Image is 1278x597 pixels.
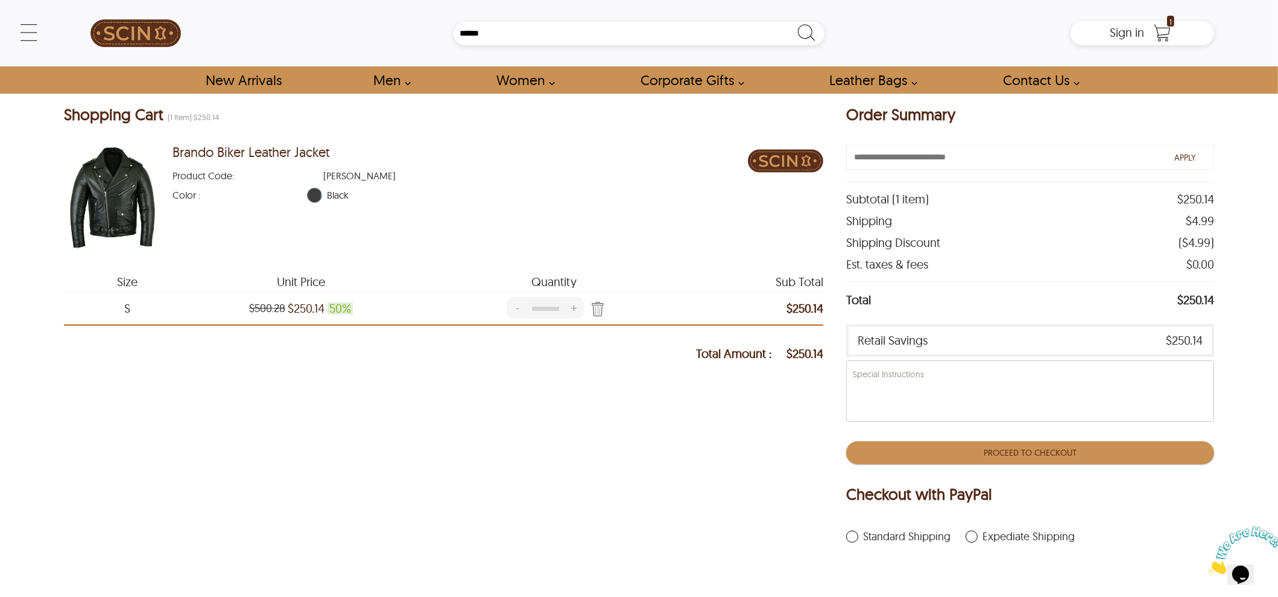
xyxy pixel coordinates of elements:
a: shop men's leather jackets [360,66,418,94]
span: Sub Total [697,276,823,288]
span: Retail Savings [858,333,928,348]
span: $0.00 [1186,257,1214,272]
img: Brand Logo Shopping Cart Image [748,138,823,184]
div: Checkout with PayPal [846,485,1214,512]
img: sprite-icon [586,301,604,319]
div: Decrease Quantity of Item [507,297,528,319]
span: Unit Price which was at a price of $500.28, now after discount the price is $250.14 Discount of 50% [288,302,324,314]
iframe: PayPal [846,555,1214,588]
span: Subtotal ( 1 item ) [846,191,929,207]
span: Sign in [1110,25,1144,40]
label: standardShipping is checked [846,531,951,543]
div: Subtotal 1 item $250.14 [846,188,1214,210]
a: Shopping Cart [1150,24,1174,42]
div: Checkout with PayPal [846,485,992,506]
span: Color Black [172,189,307,201]
img: Brando Biker Leather Jacket [64,138,160,259]
div: Shopping Cart [64,106,823,126]
a: Shop New Arrivals [192,66,295,94]
div: Shipping $4.99 [846,210,1214,232]
span: Product Code : [172,170,323,182]
span: Apply [1175,152,1196,163]
a: contact-us [989,66,1086,94]
div: Black [307,188,322,203]
div: Product Code BRANDO [172,164,748,182]
div: Order Summary [846,106,1214,133]
span: (1 item) $250.14 [168,112,219,122]
div: Total $250.14 [846,281,1214,318]
strong: Total Amount $250.14 [696,348,823,360]
a: SCIN [64,6,207,60]
button: Proceed To Checkout [846,441,1214,464]
strong: subTotal $250.14 [786,302,823,314]
div: Increase Quantity of Item [563,297,584,319]
span: Total [846,288,871,312]
strike: $500.28 [249,302,285,314]
label: expediateShipping is unchecked [966,531,1075,543]
iframe: chat widget [1203,522,1278,579]
div: Total Item and Total Amount (1 item) $250.14 [64,106,219,126]
span: $4.99 [1186,213,1214,229]
span: ( $4.99 ) [1178,235,1214,251]
span: Shipping [846,213,892,229]
div: Order Summary [846,106,955,126]
a: Sign in [1110,29,1144,39]
span: Size S [64,302,191,314]
span: Total Amount : [696,348,786,360]
span: Unit Price [191,276,412,288]
span: $250.14 [1177,191,1214,207]
img: Chat attention grabber [5,5,80,53]
span: $250.14 [786,348,823,360]
span: [PERSON_NAME] [323,170,474,182]
a: Shop Leather Corporate Gifts [627,66,751,94]
a: Brand Logo Shopping Cart Image [748,138,823,187]
span: 1 [1167,16,1174,27]
div: Press Enter to Remove Item [586,298,604,319]
img: SCIN [90,6,181,60]
span: 50 % [327,302,353,314]
span: Shipping Discount [846,235,940,251]
span: Est. taxes & fees [846,257,928,272]
div: Est. taxes & fees $0.00 [846,254,1214,275]
div: Retail Savings $250.14 [846,324,1214,357]
span: Black [327,189,748,201]
a: Brando Biker Leather Jacket [172,144,329,160]
span: $250.14 [1166,333,1203,348]
span: Size [64,276,191,288]
span: $250.14 [1177,288,1214,312]
div: Shipping Discount $4.99 [846,232,1214,254]
a: Shop Women Leather Jackets [482,66,561,94]
span: Quantity [412,276,697,288]
a: Shop Leather Bags [815,66,924,94]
